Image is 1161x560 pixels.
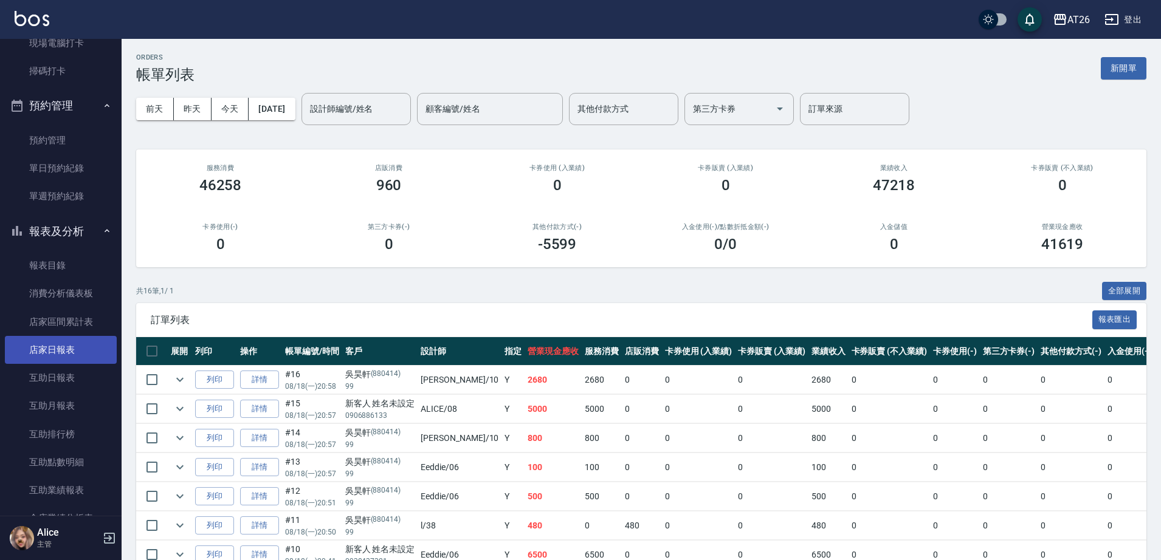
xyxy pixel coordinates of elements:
[735,337,808,366] th: 卡券販賣 (入業績)
[622,424,662,452] td: 0
[501,482,525,511] td: Y
[195,458,234,477] button: 列印
[5,57,117,85] a: 掃碼打卡
[345,426,415,439] div: 吳昊軒
[240,516,279,535] a: 詳情
[582,366,622,394] td: 2680
[342,337,418,366] th: 客戶
[930,424,980,452] td: 0
[1038,395,1104,423] td: 0
[662,337,736,366] th: 卡券使用 (入業績)
[808,511,849,540] td: 480
[418,453,501,482] td: Eeddie /06
[418,337,501,366] th: 設計師
[930,482,980,511] td: 0
[808,337,849,366] th: 業績收入
[873,177,915,194] h3: 47218
[980,366,1038,394] td: 0
[662,366,736,394] td: 0
[5,504,117,532] a: 全店業績分析表
[1038,482,1104,511] td: 0
[525,482,582,511] td: 500
[285,527,339,538] p: 08/18 (一) 20:50
[5,308,117,336] a: 店家區間累計表
[195,400,234,418] button: 列印
[501,366,525,394] td: Y
[582,424,622,452] td: 800
[319,164,458,172] h2: 店販消費
[582,482,622,511] td: 500
[199,177,242,194] h3: 46258
[1038,366,1104,394] td: 0
[282,337,342,366] th: 帳單編號/時間
[1104,337,1154,366] th: 入金使用(-)
[980,482,1038,511] td: 0
[622,366,662,394] td: 0
[525,424,582,452] td: 800
[285,468,339,479] p: 08/18 (一) 20:57
[5,251,117,279] a: 報表目錄
[5,154,117,182] a: 單日預約紀錄
[195,487,234,506] button: 列印
[525,366,582,394] td: 2680
[345,410,415,421] p: 0906886133
[808,453,849,482] td: 100
[5,336,117,364] a: 店家日報表
[622,453,662,482] td: 0
[212,98,249,120] button: 今天
[993,164,1132,172] h2: 卡券販賣 (不入業績)
[525,395,582,423] td: 5000
[662,511,736,540] td: 0
[1038,453,1104,482] td: 0
[849,482,930,511] td: 0
[240,487,279,506] a: 詳情
[930,366,980,394] td: 0
[171,370,189,389] button: expand row
[136,98,174,120] button: 前天
[808,424,849,452] td: 800
[345,468,415,479] p: 99
[849,511,930,540] td: 0
[171,400,189,418] button: expand row
[418,482,501,511] td: Eeddie /06
[622,395,662,423] td: 0
[10,526,34,550] img: Person
[345,368,415,381] div: 吳昊軒
[808,395,849,423] td: 5000
[195,516,234,535] button: 列印
[501,453,525,482] td: Y
[722,177,730,194] h3: 0
[735,424,808,452] td: 0
[192,337,237,366] th: 列印
[151,164,290,172] h3: 服務消費
[1038,511,1104,540] td: 0
[5,29,117,57] a: 現場電腦打卡
[240,458,279,477] a: 詳情
[136,53,195,61] h2: ORDERS
[151,223,290,231] h2: 卡券使用(-)
[735,366,808,394] td: 0
[735,395,808,423] td: 0
[171,458,189,476] button: expand row
[501,337,525,366] th: 指定
[890,236,898,253] h3: 0
[282,424,342,452] td: #14
[1104,482,1154,511] td: 0
[385,236,393,253] h3: 0
[5,448,117,476] a: 互助點數明細
[501,511,525,540] td: Y
[168,337,192,366] th: 展開
[849,453,930,482] td: 0
[714,236,737,253] h3: 0 /0
[1101,57,1146,80] button: 新開單
[656,223,795,231] h2: 入金使用(-) /點數折抵金額(-)
[376,177,402,194] h3: 960
[37,527,99,539] h5: Alice
[371,514,401,527] p: (880414)
[345,381,415,392] p: 99
[1104,511,1154,540] td: 0
[345,527,415,538] p: 99
[195,429,234,448] button: 列印
[5,392,117,420] a: 互助月報表
[1038,424,1104,452] td: 0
